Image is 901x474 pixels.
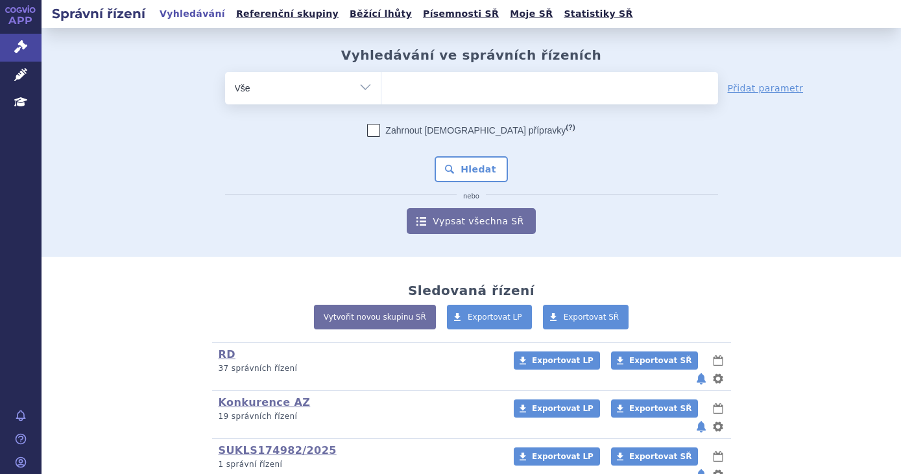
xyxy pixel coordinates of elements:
[219,444,337,456] a: SUKLS174982/2025
[447,305,532,329] a: Exportovat LP
[564,313,619,322] span: Exportovat SŘ
[629,452,691,461] span: Exportovat SŘ
[419,5,503,23] a: Písemnosti SŘ
[219,411,497,422] p: 19 správních řízení
[611,447,698,466] a: Exportovat SŘ
[219,396,311,409] a: Konkurence AZ
[566,123,575,132] abbr: (?)
[435,156,508,182] button: Hledat
[543,305,629,329] a: Exportovat SŘ
[532,356,594,365] span: Exportovat LP
[407,208,535,234] a: Vypsat všechna SŘ
[514,399,600,418] a: Exportovat LP
[629,404,691,413] span: Exportovat SŘ
[506,5,557,23] a: Moje SŘ
[346,5,416,23] a: Běžící lhůty
[367,124,575,137] label: Zahrnout [DEMOGRAPHIC_DATA] přípravky
[695,419,708,434] button: notifikace
[457,193,486,200] i: nebo
[629,356,691,365] span: Exportovat SŘ
[532,404,594,413] span: Exportovat LP
[514,447,600,466] a: Exportovat LP
[712,401,725,416] button: lhůty
[219,363,497,374] p: 37 správních řízení
[42,5,156,23] h2: Správní řízení
[712,371,725,386] button: nastavení
[728,82,804,95] a: Přidat parametr
[314,305,436,329] a: Vytvořit novou skupinu SŘ
[219,459,497,470] p: 1 správní řízení
[611,399,698,418] a: Exportovat SŘ
[712,449,725,464] button: lhůty
[408,283,535,298] h2: Sledovaná řízení
[712,353,725,368] button: lhůty
[232,5,342,23] a: Referenční skupiny
[532,452,594,461] span: Exportovat LP
[514,351,600,370] a: Exportovat LP
[468,313,522,322] span: Exportovat LP
[712,419,725,434] button: nastavení
[695,371,708,386] button: notifikace
[219,348,235,361] a: RD
[611,351,698,370] a: Exportovat SŘ
[560,5,636,23] a: Statistiky SŘ
[156,5,229,23] a: Vyhledávání
[341,47,602,63] h2: Vyhledávání ve správních řízeních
